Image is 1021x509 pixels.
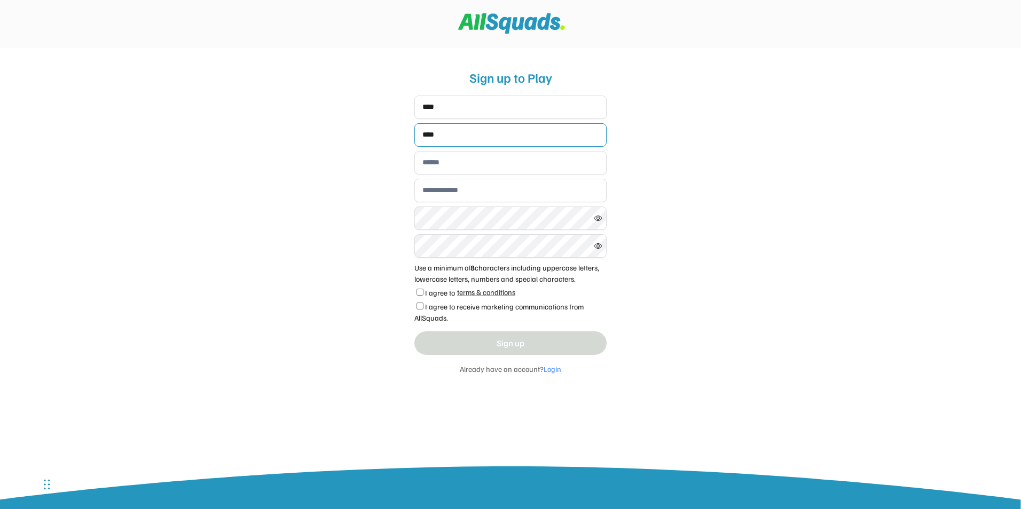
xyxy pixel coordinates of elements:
div: Use a minimum of characters including uppercase letters, lowercase letters, numbers and special c... [414,262,607,284]
strong: 8 [470,263,475,272]
button: Sign up [414,331,607,355]
label: I agree to receive marketing communications from AllSquads. [414,302,584,322]
div: Sign up to Play [414,68,607,87]
font: Login [544,364,561,373]
label: I agree to [425,288,455,297]
div: Already have an account? [414,363,607,375]
img: Squad%20Logo.svg [458,13,565,34]
a: terms & conditions [455,284,517,298]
